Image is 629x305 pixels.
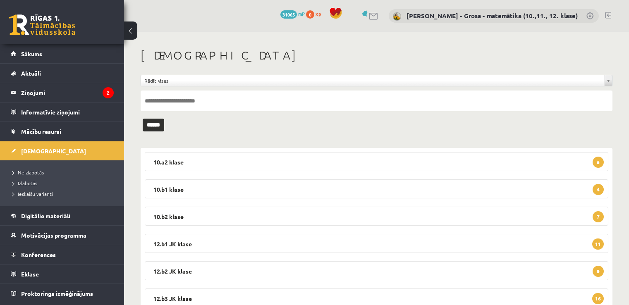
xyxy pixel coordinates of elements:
[21,102,114,122] legend: Informatīvie ziņojumi
[145,179,608,198] legend: 10.b1 klase
[306,10,314,19] span: 0
[11,64,114,83] a: Aktuāli
[11,102,114,122] a: Informatīvie ziņojumi
[145,261,608,280] legend: 12.b2 JK klase
[11,226,114,245] a: Motivācijas programma
[12,180,37,186] span: Izlabotās
[11,44,114,63] a: Sākums
[593,157,604,168] span: 6
[12,169,116,176] a: Neizlabotās
[393,12,401,21] img: Laima Tukāne - Grosa - matemātika (10.,11., 12. klase)
[12,190,116,198] a: Ieskaišu varianti
[298,10,305,17] span: mP
[11,141,114,160] a: [DEMOGRAPHIC_DATA]
[145,152,608,171] legend: 10.a2 klase
[21,231,86,239] span: Motivācijas programma
[21,128,61,135] span: Mācību resursi
[280,10,297,19] span: 31065
[9,14,75,35] a: Rīgas 1. Tālmācības vidusskola
[21,212,70,219] span: Digitālie materiāli
[21,69,41,77] span: Aktuāli
[11,264,114,284] a: Eklase
[592,238,604,250] span: 11
[593,184,604,195] span: 4
[21,270,39,278] span: Eklase
[11,206,114,225] a: Digitālie materiāli
[141,48,612,62] h1: [DEMOGRAPHIC_DATA]
[593,266,604,277] span: 9
[11,284,114,303] a: Proktoringa izmēģinājums
[280,10,305,17] a: 31065 mP
[21,251,56,258] span: Konferences
[21,290,93,297] span: Proktoringa izmēģinājums
[103,87,114,98] i: 2
[12,169,44,176] span: Neizlabotās
[306,10,325,17] a: 0 xp
[12,191,53,197] span: Ieskaišu varianti
[12,179,116,187] a: Izlabotās
[141,75,612,86] a: Rādīt visas
[316,10,321,17] span: xp
[593,211,604,222] span: 7
[21,147,86,155] span: [DEMOGRAPHIC_DATA]
[144,75,601,86] span: Rādīt visas
[21,83,114,102] legend: Ziņojumi
[11,245,114,264] a: Konferences
[11,122,114,141] a: Mācību resursi
[592,293,604,304] span: 16
[145,234,608,253] legend: 12.b1 JK klase
[145,207,608,226] legend: 10.b2 klase
[11,83,114,102] a: Ziņojumi2
[21,50,42,57] span: Sākums
[407,12,578,20] a: [PERSON_NAME] - Grosa - matemātika (10.,11., 12. klase)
